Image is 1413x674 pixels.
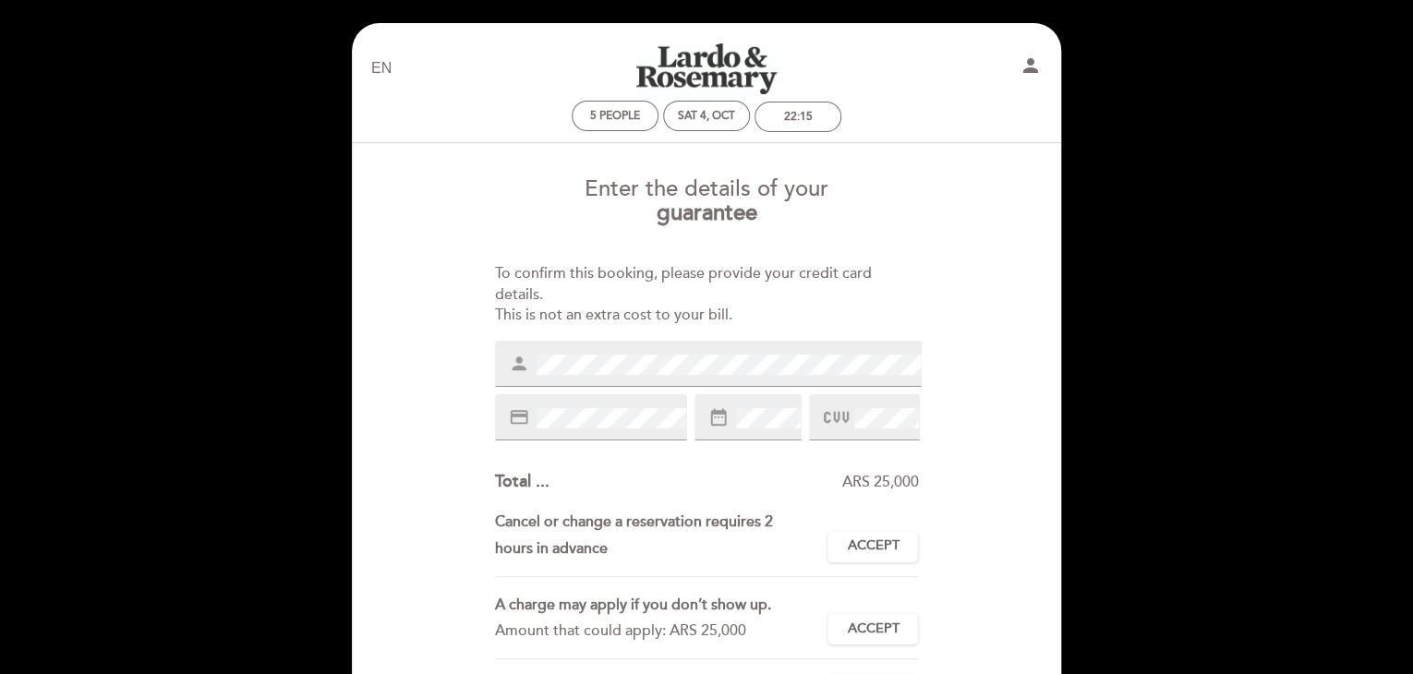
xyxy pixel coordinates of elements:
[847,536,899,556] span: Accept
[847,620,899,639] span: Accept
[495,471,549,491] span: Total ...
[495,509,828,562] div: Cancel or change a reservation requires 2 hours in advance
[827,531,918,562] button: Accept
[784,110,813,124] div: 22:15
[678,109,735,123] div: Sat 4, Oct
[590,109,640,123] span: 5 people
[827,613,918,644] button: Accept
[509,407,529,427] i: credit_card
[1020,54,1042,83] button: person
[585,175,828,202] span: Enter the details of your
[549,472,919,493] div: ARS 25,000
[657,199,757,226] b: guarantee
[495,263,919,327] div: To confirm this booking, please provide your credit card details. This is not an extra cost to yo...
[509,354,529,374] i: person
[708,407,729,427] i: date_range
[495,592,814,619] div: A charge may apply if you don’t show up.
[591,43,822,94] a: Lardo & [PERSON_NAME]
[495,618,814,644] div: Amount that could apply: ARS 25,000
[1020,54,1042,77] i: person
